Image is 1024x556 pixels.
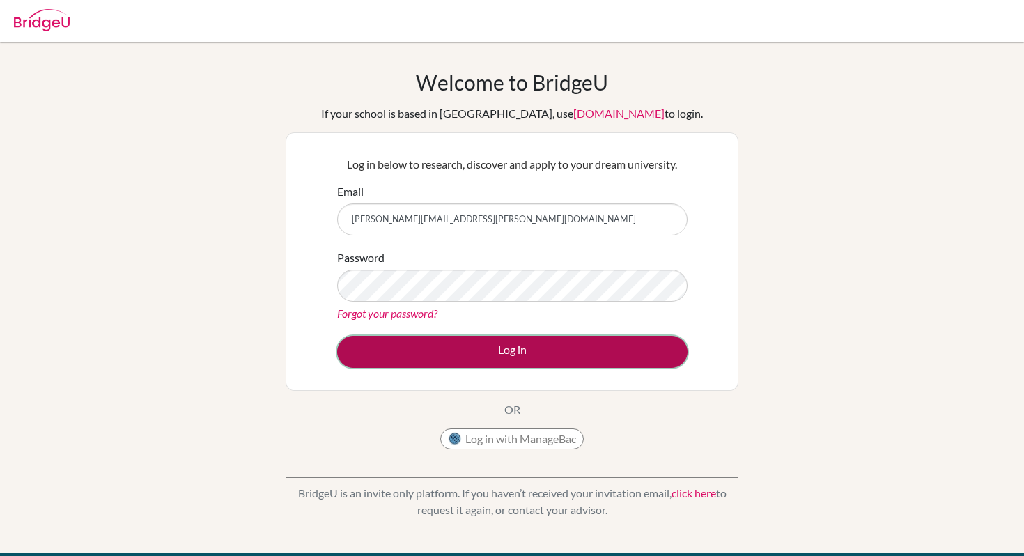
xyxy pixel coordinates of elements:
div: If your school is based in [GEOGRAPHIC_DATA], use to login. [321,105,703,122]
button: Log in with ManageBac [440,428,584,449]
h1: Welcome to BridgeU [416,70,608,95]
a: Forgot your password? [337,307,437,320]
label: Password [337,249,385,266]
p: OR [504,401,520,418]
label: Email [337,183,364,200]
p: Log in below to research, discover and apply to your dream university. [337,156,688,173]
a: click here [672,486,716,500]
p: BridgeU is an invite only platform. If you haven’t received your invitation email, to request it ... [286,485,738,518]
img: Bridge-U [14,9,70,31]
button: Log in [337,336,688,368]
a: [DOMAIN_NAME] [573,107,665,120]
